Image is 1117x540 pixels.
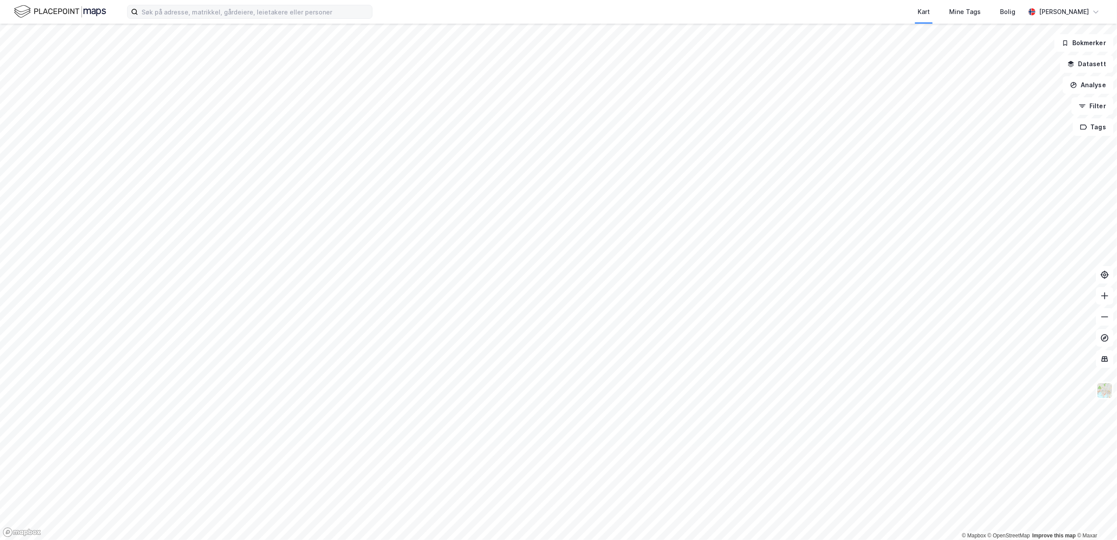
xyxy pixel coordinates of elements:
div: Kontrollprogram for chat [1073,498,1117,540]
button: Bokmerker [1054,34,1113,52]
img: logo.f888ab2527a4732fd821a326f86c7f29.svg [14,4,106,19]
button: Datasett [1060,55,1113,73]
div: Bolig [1000,7,1015,17]
button: Filter [1071,97,1113,115]
iframe: Chat Widget [1073,498,1117,540]
div: Mine Tags [949,7,981,17]
div: Kart [918,7,930,17]
button: Analyse [1063,76,1113,94]
img: Z [1096,382,1113,399]
a: Improve this map [1032,533,1076,539]
div: [PERSON_NAME] [1039,7,1089,17]
a: Mapbox [962,533,986,539]
button: Tags [1073,118,1113,136]
a: Mapbox homepage [3,527,41,537]
a: OpenStreetMap [988,533,1030,539]
input: Søk på adresse, matrikkel, gårdeiere, leietakere eller personer [138,5,372,18]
